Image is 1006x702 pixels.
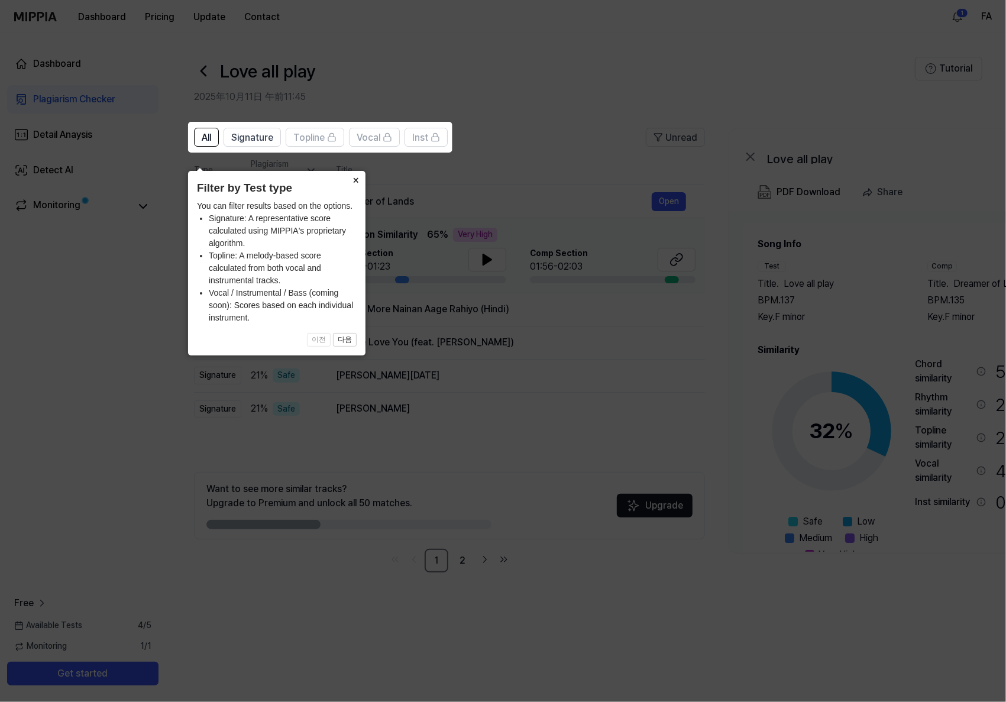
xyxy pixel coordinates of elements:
[231,131,273,145] span: Signature
[202,131,211,145] span: All
[412,131,428,145] span: Inst
[347,171,365,187] button: Close
[197,180,357,197] header: Filter by Test type
[286,128,344,147] button: Topline
[405,128,448,147] button: Inst
[349,128,400,147] button: Vocal
[209,250,357,287] li: Topline: A melody-based score calculated from both vocal and instrumental tracks.
[197,200,357,324] div: You can filter results based on the options.
[357,131,380,145] span: Vocal
[224,128,281,147] button: Signature
[209,287,357,324] li: Vocal / Instrumental / Bass (coming soon): Scores based on each individual instrument.
[333,333,357,347] button: 다음
[293,131,325,145] span: Topline
[209,212,357,250] li: Signature: A representative score calculated using MIPPIA's proprietary algorithm.
[194,128,219,147] button: All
